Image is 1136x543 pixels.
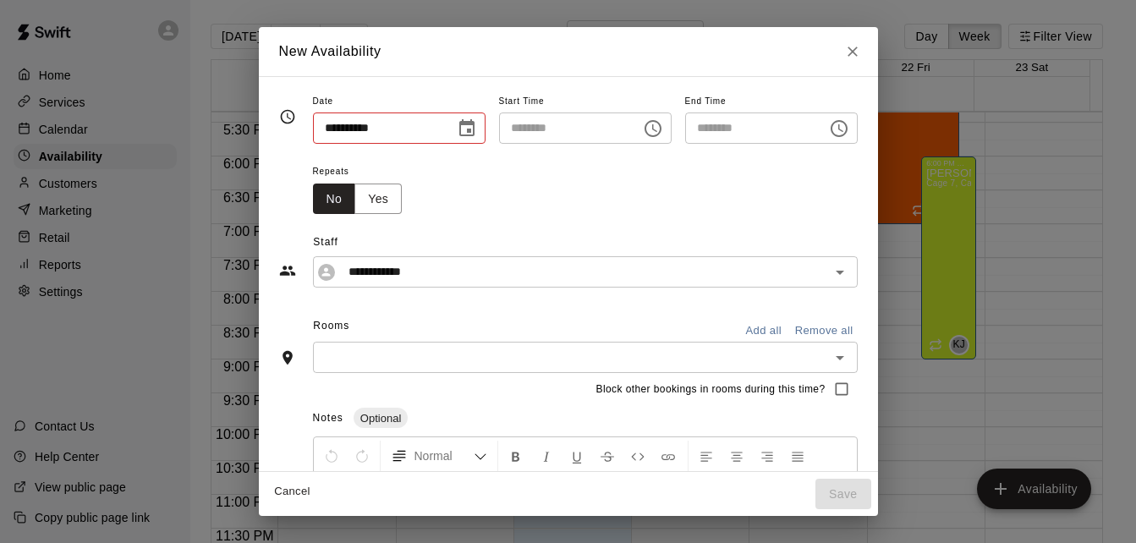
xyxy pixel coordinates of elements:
[313,161,416,184] span: Repeats
[822,112,856,145] button: Choose time, selected time is 9:00 PM
[636,112,670,145] button: Choose time, selected time is 8:30 PM
[450,112,484,145] button: Choose date, selected date is Aug 21, 2025
[722,441,751,471] button: Center Align
[828,261,852,284] button: Open
[563,441,591,471] button: Format Underline
[654,441,683,471] button: Insert Link
[313,320,349,332] span: Rooms
[313,229,857,256] span: Staff
[414,447,474,464] span: Normal
[279,41,381,63] h6: New Availability
[348,441,376,471] button: Redo
[837,36,868,67] button: Close
[828,346,852,370] button: Open
[266,479,320,505] button: Cancel
[596,381,826,398] span: Block other bookings in rooms during this time?
[313,184,403,215] div: outlined button group
[354,184,402,215] button: Yes
[783,441,812,471] button: Justify Align
[313,184,356,215] button: No
[384,441,494,471] button: Formatting Options
[354,412,408,425] span: Optional
[593,441,622,471] button: Format Strikethrough
[685,90,858,113] span: End Time
[753,441,782,471] button: Right Align
[313,412,343,424] span: Notes
[279,108,296,125] svg: Timing
[791,318,858,344] button: Remove all
[532,441,561,471] button: Format Italics
[279,262,296,279] svg: Staff
[317,441,346,471] button: Undo
[692,441,721,471] button: Left Align
[279,349,296,366] svg: Rooms
[313,90,486,113] span: Date
[499,90,672,113] span: Start Time
[502,441,530,471] button: Format Bold
[623,441,652,471] button: Insert Code
[737,318,791,344] button: Add all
